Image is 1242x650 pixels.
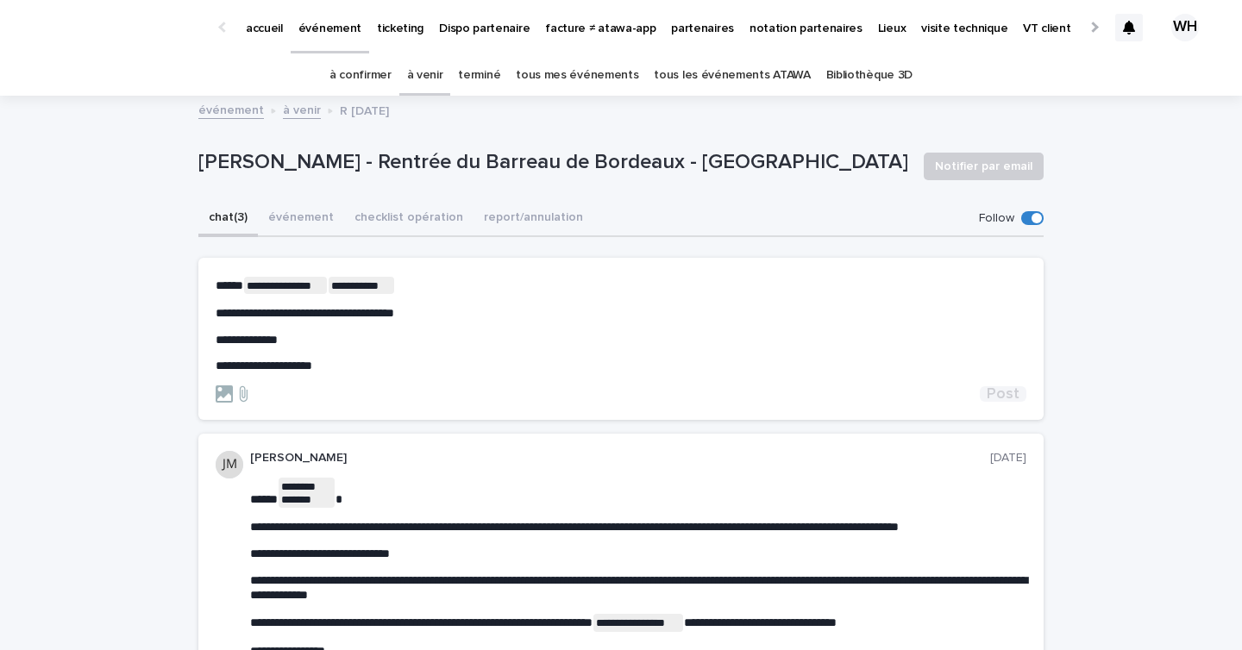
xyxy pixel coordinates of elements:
[980,386,1026,402] button: Post
[340,100,389,119] p: R [DATE]
[198,150,910,175] p: [PERSON_NAME] - Rentrée du Barreau de Bordeaux - [GEOGRAPHIC_DATA]
[198,201,258,237] button: chat (3)
[458,55,500,96] a: terminé
[250,451,990,466] p: [PERSON_NAME]
[407,55,443,96] a: à venir
[258,201,344,237] button: événement
[935,158,1032,175] span: Notifier par email
[283,99,321,119] a: à venir
[924,153,1044,180] button: Notifier par email
[474,201,593,237] button: report/annulation
[329,55,392,96] a: à confirmer
[990,451,1026,466] p: [DATE]
[826,55,913,96] a: Bibliothèque 3D
[344,201,474,237] button: checklist opération
[198,99,264,119] a: événement
[654,55,810,96] a: tous les événements ATAWA
[34,10,202,45] img: Ls34BcGeRexTGTNfXpUC
[987,386,1019,402] span: Post
[516,55,638,96] a: tous mes événements
[1171,14,1199,41] div: WH
[979,211,1014,226] p: Follow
